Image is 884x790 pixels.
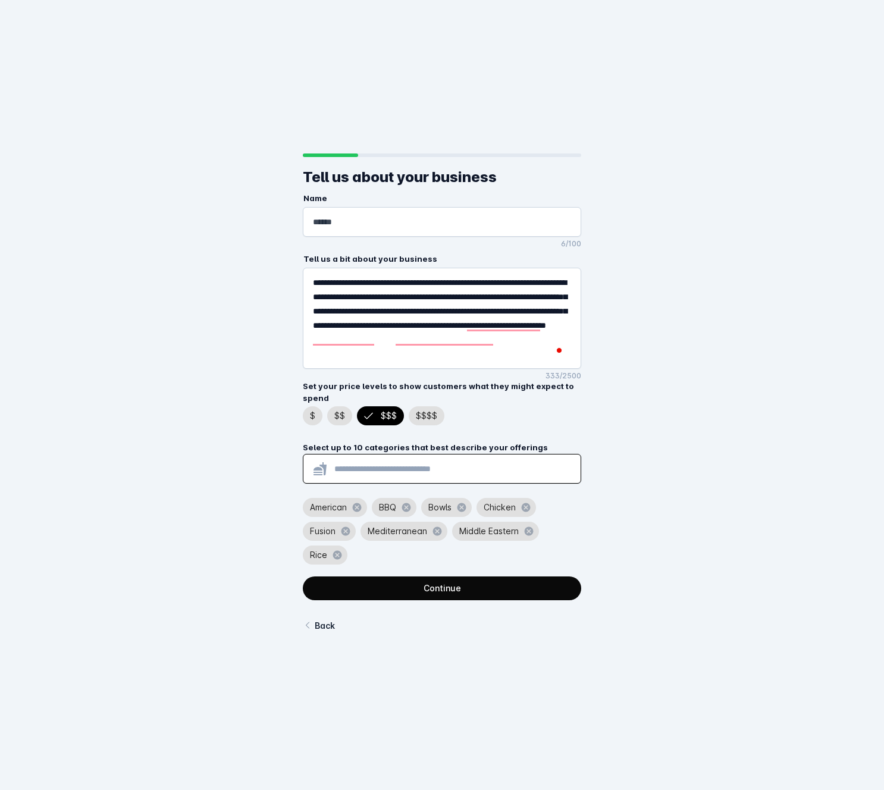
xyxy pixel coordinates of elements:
span: Mediterranean [368,524,427,538]
span: Chicken [484,500,516,515]
span: American [310,500,347,515]
div: Select up to 10 categories that best describe your offerings [303,442,582,454]
button: 'remove' [347,500,367,515]
div: Tell us about your business [303,167,582,188]
span: Bowls [428,500,452,515]
span: $$ [334,409,345,423]
mat-chip-grid: Enter keywords [303,496,582,567]
textarea: To enrich screen reader interactions, please activate Accessibility in Grammarly extension settings [313,275,575,361]
button: 'remove' [336,524,356,538]
button: 'remove' [327,548,347,562]
div: Continue [424,584,461,592]
div: Set your price levels to show customers what they might expect to spend [303,381,582,404]
mat-hint: 6/100 [561,237,581,249]
button: 'remove' [452,500,472,515]
button: continue [303,576,582,600]
button: 'remove' [396,500,416,515]
div: Back [315,619,335,632]
span: Middle Eastern [459,524,519,538]
mat-label: Name [303,193,327,203]
button: 'remove' [516,500,536,515]
span: $$$$ [416,409,437,423]
span: BBQ [379,500,396,515]
span: $$$ [381,409,397,423]
mat-label: Tell us a bit about your business [303,254,437,264]
span: $ [310,409,315,423]
span: Fusion [310,524,336,538]
span: Rice [310,548,327,562]
button: 'remove' [427,524,447,538]
mat-hint: 333/2500 [546,369,581,381]
mat-chip-listbox: Enter price ranges [303,404,582,428]
button: 'remove' [519,524,539,538]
